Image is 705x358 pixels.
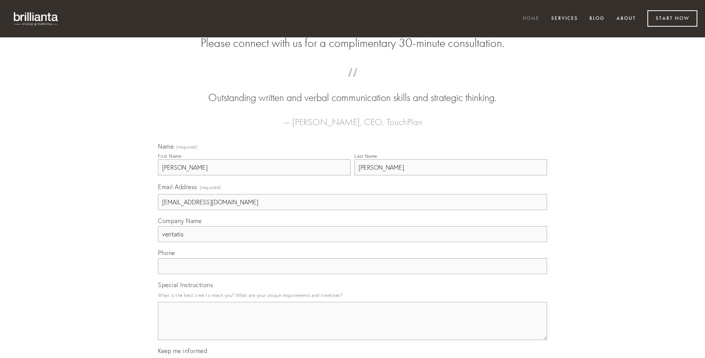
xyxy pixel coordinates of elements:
[158,143,174,150] span: Name
[546,13,583,25] a: Services
[158,290,547,300] p: What is the best time to reach you? What are your unique requirements and timelines?
[612,13,641,25] a: About
[170,75,535,90] span: “
[200,182,221,193] span: (required)
[176,145,198,149] span: (required)
[158,281,213,289] span: Special Instructions
[584,13,610,25] a: Blog
[158,183,197,191] span: Email Address
[158,249,175,257] span: Phone
[158,347,207,355] span: Keep me informed
[518,13,544,25] a: Home
[158,153,181,159] div: First Name
[170,75,535,105] blockquote: Outstanding written and verbal communication skills and strategic thinking.
[647,10,697,27] a: Start Now
[158,217,201,225] span: Company Name
[158,36,547,50] h2: Please connect with us for a complimentary 30-minute consultation.
[170,105,535,130] figcaption: — [PERSON_NAME], CEO, TouchPlan
[8,8,65,30] img: brillianta - research, strategy, marketing
[354,153,377,159] div: Last Name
